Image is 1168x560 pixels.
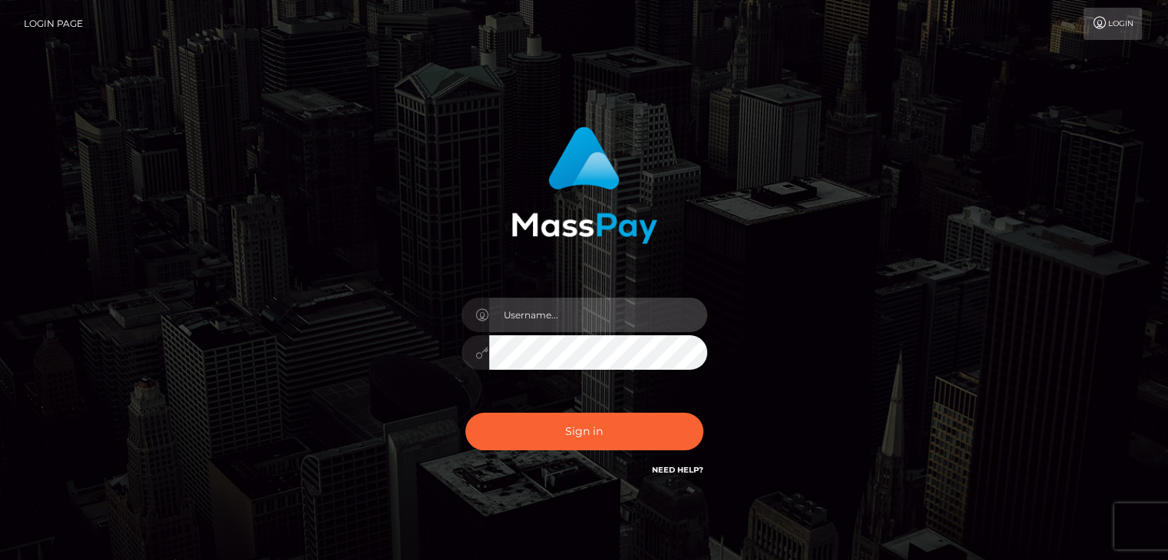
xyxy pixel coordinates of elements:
input: Username... [489,298,707,332]
img: MassPay Login [511,127,657,244]
button: Sign in [465,413,703,450]
a: Need Help? [652,465,703,475]
a: Login [1084,8,1142,40]
a: Login Page [24,8,83,40]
